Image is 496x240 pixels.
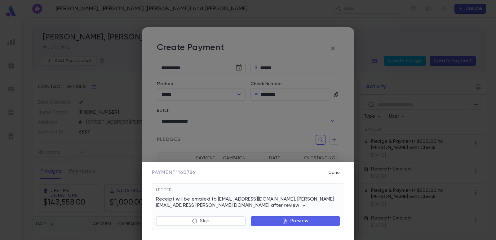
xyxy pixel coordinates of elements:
[200,218,210,224] p: Skip
[251,216,340,226] button: Preview
[152,170,195,176] span: Payment 1160786
[156,216,246,226] button: Skip
[290,218,308,224] p: Preview
[324,167,344,179] button: Done
[156,196,340,209] p: Receipt will be emailed to [EMAIL_ADDRESS][DOMAIN_NAME], [PERSON_NAME][EMAIL_ADDRESS][PERSON_NAME...
[156,188,340,196] div: Letter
